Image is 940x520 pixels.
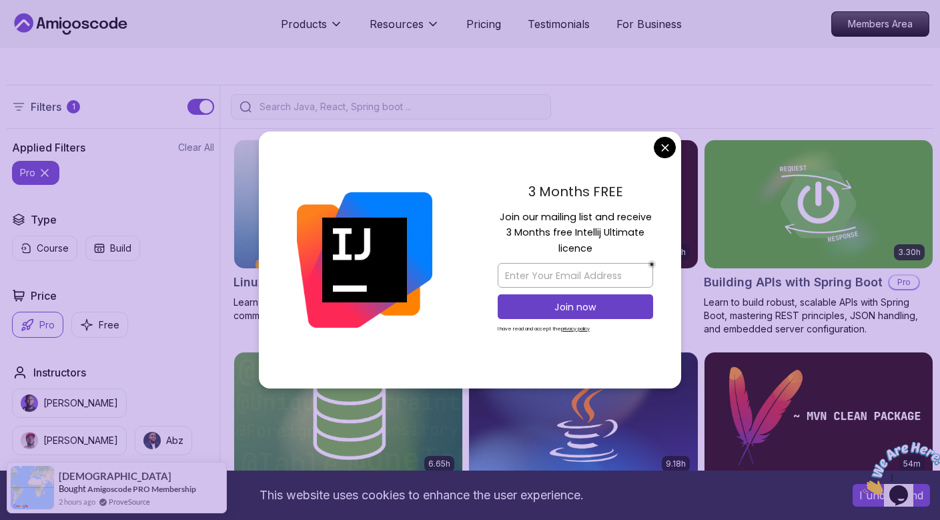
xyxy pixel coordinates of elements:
[704,140,933,268] img: Building APIs with Spring Boot card
[12,236,77,261] button: Course
[20,166,35,180] p: pro
[233,273,352,292] h2: Linux Fundamentals
[87,484,196,494] a: Amigoscode PRO Membership
[10,481,833,510] div: This website uses cookies to enhance the user experience.
[831,11,929,37] a: Members Area
[469,352,697,481] img: Java for Developers card
[31,99,61,115] p: Filters
[59,483,86,494] span: Bought
[889,276,919,289] p: Pro
[166,434,183,447] p: Abz
[109,496,150,507] a: ProveSource
[37,242,69,255] p: Course
[5,5,88,58] img: Chat attention grabber
[12,140,85,156] h2: Applied Filters
[43,397,118,410] p: [PERSON_NAME]
[832,12,929,36] p: Members Area
[12,161,59,185] button: pro
[370,16,424,32] p: Resources
[99,318,119,332] p: Free
[704,352,933,481] img: Maven Essentials card
[21,432,38,449] img: instructor img
[59,471,171,482] span: [DEMOGRAPHIC_DATA]
[428,459,450,469] p: 6.65h
[704,273,883,292] h2: Building APIs with Spring Boot
[85,236,140,261] button: Build
[39,318,55,332] p: Pro
[466,16,501,32] a: Pricing
[370,16,440,43] button: Resources
[616,16,682,32] a: For Business
[528,16,590,32] a: Testimonials
[12,426,127,455] button: instructor img[PERSON_NAME]
[31,288,57,304] h2: Price
[281,16,327,32] p: Products
[257,100,542,113] input: Search Java, React, Spring boot ...
[704,296,933,336] p: Learn to build robust, scalable APIs with Spring Boot, mastering REST principles, JSON handling, ...
[234,140,462,268] img: Linux Fundamentals card
[11,466,54,509] img: provesource social proof notification image
[666,459,686,469] p: 9.18h
[43,434,118,447] p: [PERSON_NAME]
[898,247,921,258] p: 3.30h
[110,242,131,255] p: Build
[72,101,75,112] p: 1
[59,496,95,507] span: 2 hours ago
[12,388,127,418] button: instructor img[PERSON_NAME]
[5,5,11,17] span: 1
[234,352,462,481] img: Spring Data JPA card
[143,432,161,449] img: instructor img
[135,426,192,455] button: instructor imgAbz
[31,212,57,228] h2: Type
[853,484,930,507] button: Accept cookies
[281,16,343,43] button: Products
[71,312,128,338] button: Free
[233,296,463,322] p: Learn the fundamentals of Linux and how to use the command line
[12,312,63,338] button: Pro
[233,140,463,322] a: Linux Fundamentals card6.00hLinux FundamentalsProLearn the fundamentals of Linux and how to use t...
[178,141,214,154] button: Clear All
[857,437,940,500] iframe: chat widget
[704,140,933,336] a: Building APIs with Spring Boot card3.30hBuilding APIs with Spring BootProLearn to build robust, s...
[21,395,38,412] img: instructor img
[33,364,86,380] h2: Instructors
